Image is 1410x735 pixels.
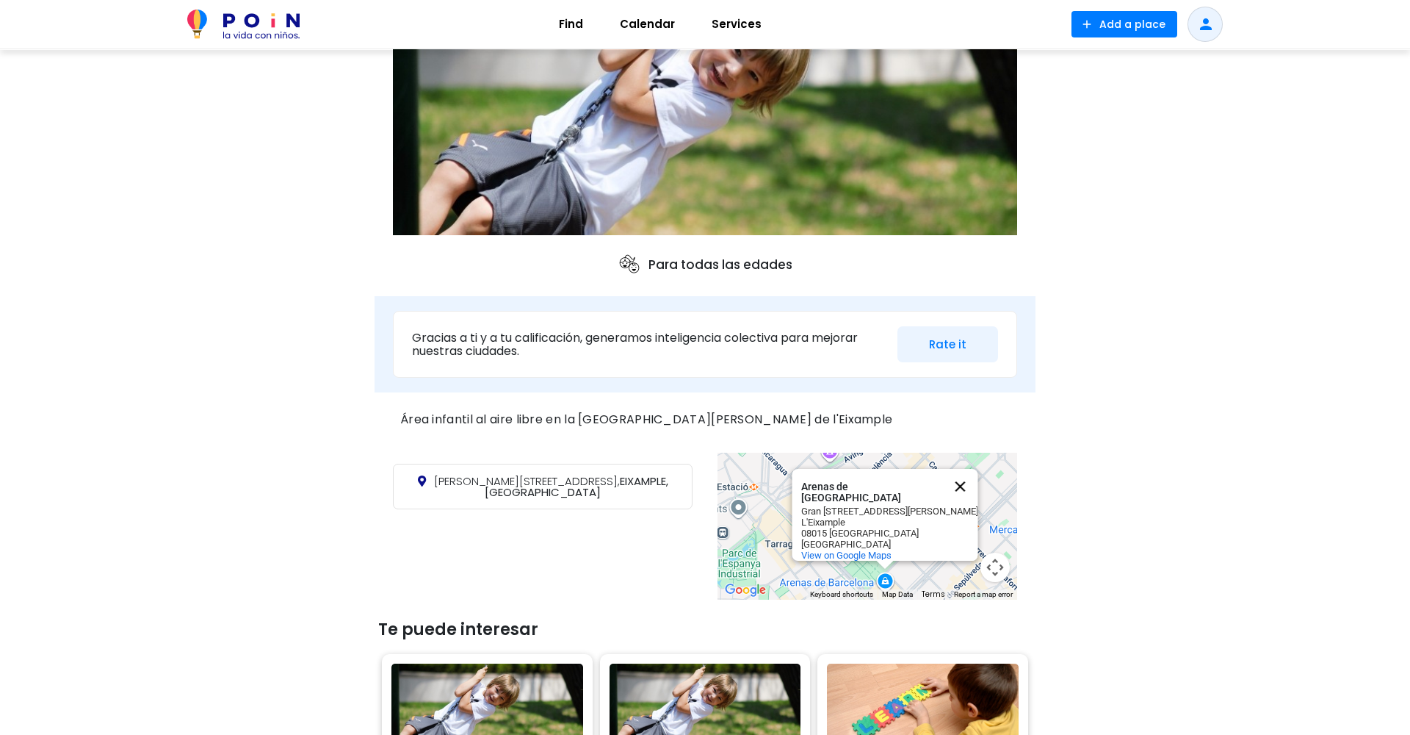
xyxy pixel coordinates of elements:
[434,473,620,489] span: [PERSON_NAME][STREET_ADDRESS],
[801,528,978,539] div: 08015 [GEOGRAPHIC_DATA]
[434,473,668,500] span: EIXAMPLE, [GEOGRAPHIC_DATA]
[1071,11,1177,37] button: Add a place
[412,331,886,357] p: Gracias a ti y a tu calificación, generamos inteligencia colectiva para mejorar nuestras ciudades.
[922,589,945,600] a: Terms (opens in new tab)
[705,12,768,36] span: Services
[801,506,978,517] div: Gran [STREET_ADDRESS][PERSON_NAME]
[801,517,978,528] div: L'Eixample
[882,589,913,600] button: Map Data
[613,12,681,36] span: Calendar
[801,550,892,561] a: View on Google Maps
[618,253,792,276] p: Para todas las edades
[187,10,300,39] img: POiN
[801,539,978,550] div: [GEOGRAPHIC_DATA]
[601,7,693,42] a: Calendar
[721,581,770,600] a: Open this area in Google Maps (opens a new window)
[552,12,590,36] span: Find
[810,589,873,600] button: Keyboard shortcuts
[393,407,1017,432] div: Área infantil al aire libre en la [GEOGRAPHIC_DATA][PERSON_NAME] de l'Eixample
[954,590,1013,598] a: Report a map error
[792,469,978,561] div: Arenas de Barcelona
[721,581,770,600] img: Google
[618,253,641,276] img: ages icon
[378,620,1032,639] h3: Te puede interesar
[801,481,933,503] div: Arenas de [GEOGRAPHIC_DATA]
[980,553,1010,582] button: Map camera controls
[897,326,998,362] button: Rate it
[540,7,601,42] a: Find
[943,469,978,504] button: Close
[693,7,780,42] a: Services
